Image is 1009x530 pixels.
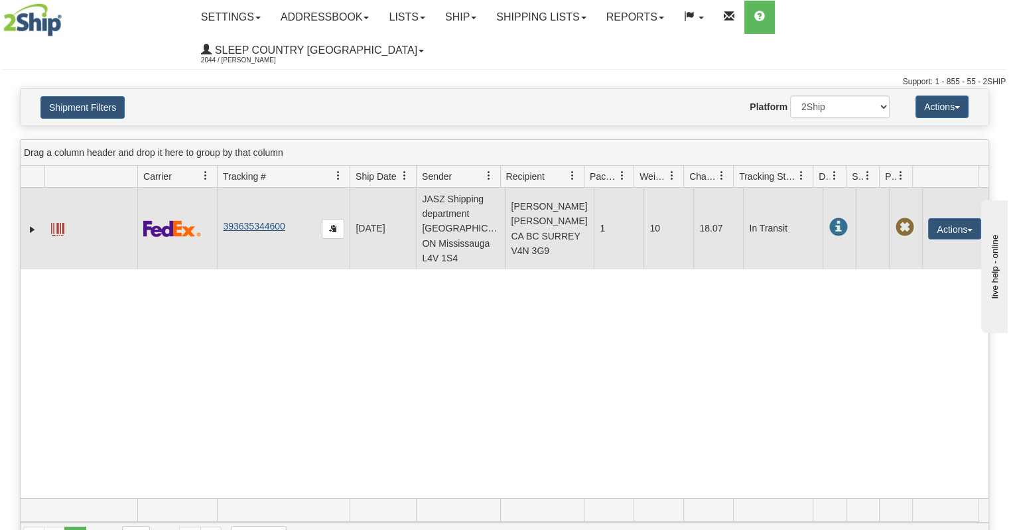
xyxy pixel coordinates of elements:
[590,170,618,183] span: Packages
[506,170,545,183] span: Recipient
[40,96,125,119] button: Shipment Filters
[885,170,896,183] span: Pickup Status
[416,188,505,269] td: JASZ Shipping department [GEOGRAPHIC_DATA] ON Mississauga L4V 1S4
[194,165,217,187] a: Carrier filter column settings
[639,170,667,183] span: Weight
[356,170,396,183] span: Ship Date
[51,217,64,238] a: Label
[895,218,913,237] span: Pickup Not Assigned
[978,197,1008,332] iframe: chat widget
[322,219,344,239] button: Copy to clipboard
[561,165,584,187] a: Recipient filter column settings
[26,223,39,236] a: Expand
[823,165,846,187] a: Delivery Status filter column settings
[201,54,301,67] span: 2044 / [PERSON_NAME]
[743,188,823,269] td: In Transit
[689,170,717,183] span: Charge
[890,165,912,187] a: Pickup Status filter column settings
[191,34,434,67] a: Sleep Country [GEOGRAPHIC_DATA] 2044 / [PERSON_NAME]
[852,170,863,183] span: Shipment Issues
[819,170,830,183] span: Delivery Status
[739,170,797,183] span: Tracking Status
[143,220,201,237] img: 2 - FedEx Express®
[829,218,847,237] span: In Transit
[435,1,486,34] a: Ship
[915,96,969,118] button: Actions
[486,1,596,34] a: Shipping lists
[223,221,285,232] a: 393635344600
[212,44,417,56] span: Sleep Country [GEOGRAPHIC_DATA]
[661,165,683,187] a: Weight filter column settings
[191,1,271,34] a: Settings
[327,165,350,187] a: Tracking # filter column settings
[594,188,643,269] td: 1
[21,140,988,166] div: grid grouping header
[710,165,733,187] a: Charge filter column settings
[596,1,674,34] a: Reports
[693,188,743,269] td: 18.07
[350,188,416,269] td: [DATE]
[643,188,693,269] td: 10
[478,165,500,187] a: Sender filter column settings
[3,76,1006,88] div: Support: 1 - 855 - 55 - 2SHIP
[379,1,435,34] a: Lists
[856,165,879,187] a: Shipment Issues filter column settings
[143,170,172,183] span: Carrier
[3,3,62,36] img: logo2044.jpg
[505,188,594,269] td: [PERSON_NAME] [PERSON_NAME] CA BC SURREY V4N 3G9
[790,165,813,187] a: Tracking Status filter column settings
[422,170,452,183] span: Sender
[271,1,379,34] a: Addressbook
[611,165,634,187] a: Packages filter column settings
[10,11,123,21] div: live help - online
[750,100,787,113] label: Platform
[393,165,416,187] a: Ship Date filter column settings
[928,218,981,239] button: Actions
[223,170,266,183] span: Tracking #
